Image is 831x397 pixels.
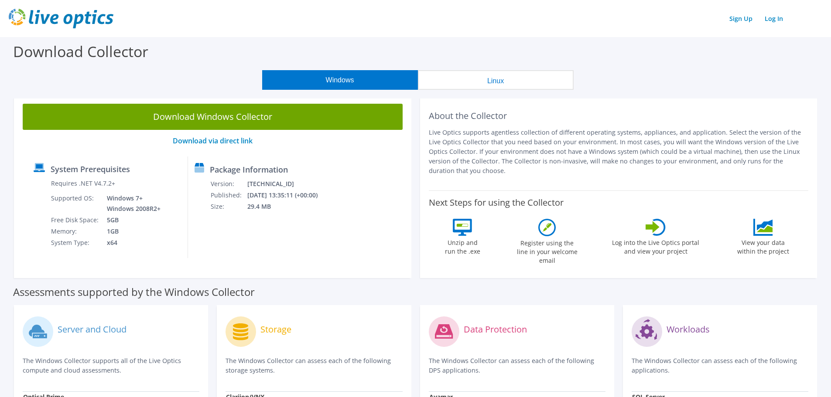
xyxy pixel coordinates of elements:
[667,325,710,334] label: Workloads
[51,226,100,237] td: Memory:
[464,325,527,334] label: Data Protection
[51,237,100,248] td: System Type:
[100,193,162,214] td: Windows 7+ Windows 2008R2+
[51,214,100,226] td: Free Disk Space:
[429,197,564,208] label: Next Steps for using the Collector
[58,325,127,334] label: Server and Cloud
[247,201,329,212] td: 29.4 MB
[429,111,809,121] h2: About the Collector
[725,12,757,25] a: Sign Up
[247,178,329,190] td: [TECHNICAL_ID]
[260,325,291,334] label: Storage
[210,178,247,190] td: Version:
[632,356,808,375] p: The Windows Collector can assess each of the following applications.
[247,190,329,201] td: [DATE] 13:35:11 (+00:00)
[612,236,700,256] label: Log into the Live Optics portal and view your project
[210,190,247,201] td: Published:
[51,165,130,173] label: System Prerequisites
[23,356,199,375] p: The Windows Collector supports all of the Live Optics compute and cloud assessments.
[429,356,605,375] p: The Windows Collector can assess each of the following DPS applications.
[514,236,580,265] label: Register using the line in your welcome email
[760,12,787,25] a: Log In
[100,226,162,237] td: 1GB
[13,41,148,61] label: Download Collector
[226,356,402,375] p: The Windows Collector can assess each of the following storage systems.
[418,70,574,90] button: Linux
[51,193,100,214] td: Supported OS:
[732,236,794,256] label: View your data within the project
[23,104,403,130] a: Download Windows Collector
[262,70,418,90] button: Windows
[210,165,288,174] label: Package Information
[429,128,809,176] p: Live Optics supports agentless collection of different operating systems, appliances, and applica...
[100,237,162,248] td: x64
[100,214,162,226] td: 5GB
[210,201,247,212] td: Size:
[442,236,482,256] label: Unzip and run the .exe
[9,9,113,28] img: live_optics_svg.svg
[13,288,255,296] label: Assessments supported by the Windows Collector
[173,136,253,146] a: Download via direct link
[51,179,115,188] label: Requires .NET V4.7.2+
